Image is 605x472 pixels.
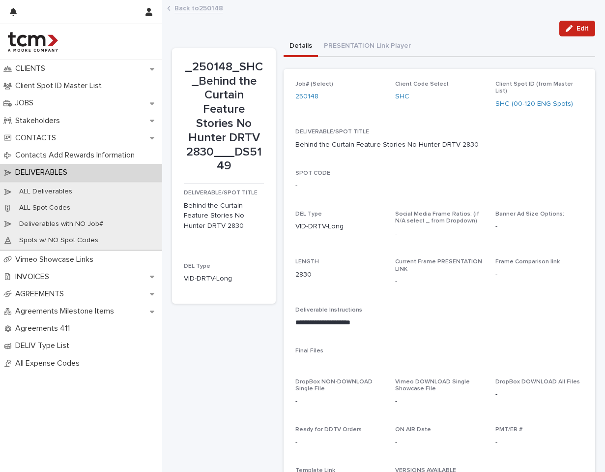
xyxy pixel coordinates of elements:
span: ON AIR Date [395,427,431,433]
span: PMT/ER # [495,427,522,433]
p: VID-DRTV-Long [295,221,383,232]
p: - [395,229,483,239]
p: _250148_SHC_Behind the Curtain Feature Stories No Hunter DRTV 2830___DS5149 [184,60,264,173]
p: DELIVERABLES [11,168,75,177]
span: Client Code Select [395,81,449,87]
p: - [495,270,583,280]
p: - [495,389,583,400]
button: PRESENTATION Link Player [318,36,417,57]
p: Agreements 411 [11,324,78,333]
span: DropBox DOWNLOAD All Files [495,379,580,385]
p: AGREEMENTS [11,289,72,299]
span: Job# (Select) [295,81,333,87]
p: Behind the Curtain Feature Stories No Hunter DRTV 2830 [184,201,264,231]
p: DELIV Type List [11,341,77,350]
p: Client Spot ID Master List [11,81,110,91]
p: - [395,277,397,287]
a: Back to250148 [174,2,223,13]
button: Details [284,36,318,57]
span: DELIVERABLE/SPOT TITLE [184,190,258,196]
p: CONTACTS [11,133,64,143]
p: Behind the Curtain Feature Stories No Hunter DRTV 2830 [295,140,479,150]
a: 250148 [295,92,318,102]
span: Frame Comparison link [495,259,560,265]
p: - [295,438,383,448]
span: Final Files [295,348,323,354]
p: - [295,181,297,191]
span: SPOT CODE [295,170,330,176]
p: Vimeo Showcase Links [11,255,101,264]
p: VID-DRTV-Long [184,274,264,284]
span: Banner Ad Size Options: [495,211,564,217]
span: Current Frame PRESENTATION LINK [395,259,482,272]
p: Contacts Add Rewards Information [11,151,143,160]
span: Ready for DDTV Orders [295,427,362,433]
p: JOBS [11,98,41,108]
span: Client Spot ID (from Master List) [495,81,573,94]
img: 4hMmSqQkux38exxPVZHQ [8,32,58,52]
p: ALL Spot Codes [11,204,78,212]
p: Spots w/ NO Spot Codes [11,236,106,245]
p: All Expense Codes [11,359,87,368]
span: DELIVERABLE/SPOT TITLE [295,129,369,135]
span: DEL Type [184,263,210,269]
a: SHC (00-120 ENG Spots) [495,99,573,109]
p: Stakeholders [11,116,68,126]
span: Deliverable Instructions [295,307,362,313]
p: Deliverables with NO Job# [11,220,111,228]
span: DropBox NON-DOWNLOAD Single File [295,379,373,392]
p: - [395,438,483,448]
button: Edit [559,21,595,36]
span: LENGTH [295,259,319,265]
span: Social Media Frame Ratios: (if N/A select _ from Dropdown) [395,211,479,224]
span: Vimeo DOWNLOAD Single Showcase File [395,379,470,392]
p: 2830 [295,270,383,280]
span: Edit [576,25,589,32]
p: - [495,438,583,448]
p: - [295,396,383,407]
p: - [395,396,483,407]
p: - [495,221,583,232]
p: ALL Deliverables [11,188,80,196]
span: DEL Type [295,211,322,217]
p: INVOICES [11,272,57,282]
p: Agreements Milestone Items [11,307,122,316]
p: CLIENTS [11,64,53,73]
a: SHC [395,92,409,102]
